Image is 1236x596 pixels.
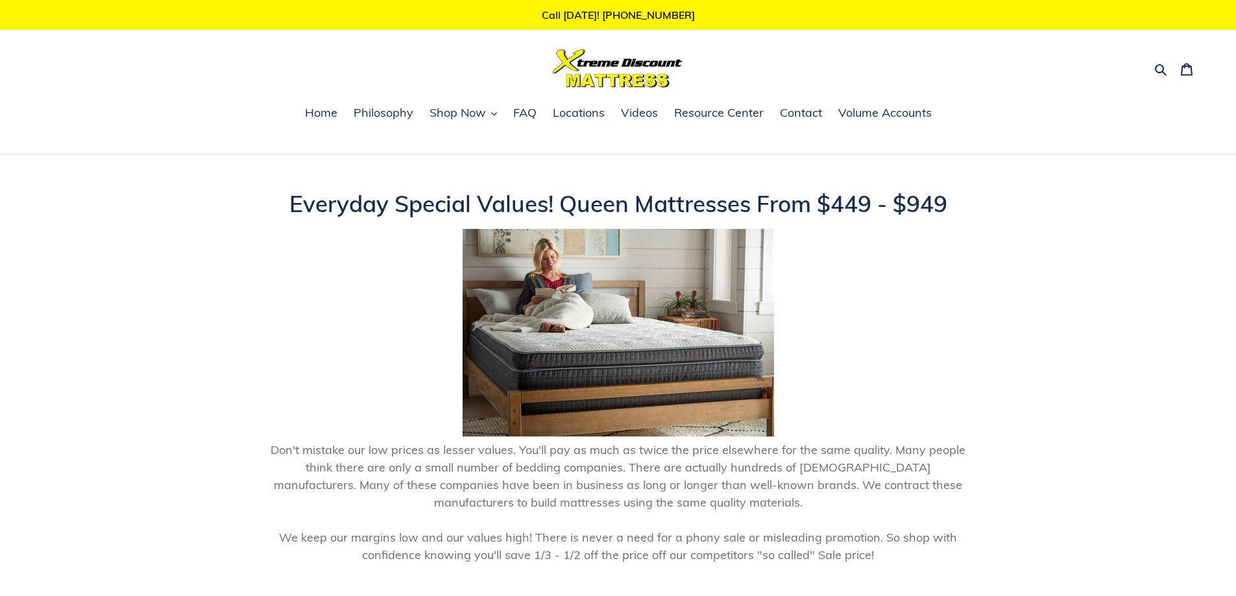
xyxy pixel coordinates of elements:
span: Contact [780,105,822,121]
a: Locations [546,104,611,123]
span: Videos [621,105,658,121]
span: Philosophy [354,105,413,121]
a: Home [298,104,344,123]
span: Shop Now [430,105,486,121]
a: Philosophy [347,104,420,123]
span: We keep our margins low and our values high! There is never a need for a phony sale or misleading... [279,530,957,562]
a: Contact [773,104,829,123]
button: Shop Now [423,104,503,123]
span: Home [305,105,337,121]
span: FAQ [513,105,537,121]
a: Volume Accounts [832,104,938,123]
span: Everyday Special Values! Queen Mattresses From $449 - $949 [289,189,947,218]
a: Resource Center [668,104,770,123]
a: FAQ [507,104,543,123]
a: Videos [614,104,664,123]
span: Resource Center [674,105,764,121]
img: Xtreme Discount Mattress [553,49,683,88]
span: Locations [553,105,605,121]
span: Volume Accounts [838,105,932,121]
span: Don't mistake our low prices as lesser values. You'll pay as much as twice the price elsewhere fo... [271,442,965,510]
